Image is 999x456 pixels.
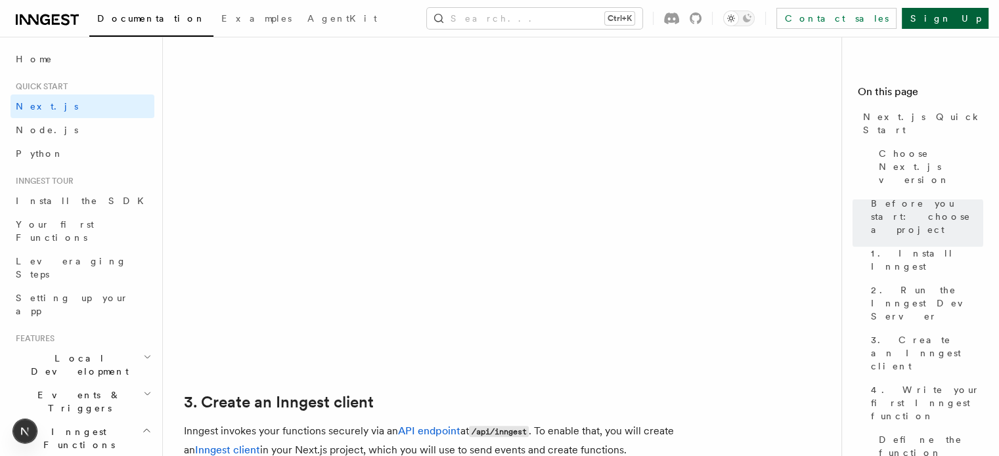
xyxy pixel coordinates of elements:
[11,249,154,286] a: Leveraging Steps
[871,197,983,236] span: Before you start: choose a project
[221,13,292,24] span: Examples
[871,333,983,373] span: 3. Create an Inngest client
[858,84,983,105] h4: On this page
[16,256,127,280] span: Leveraging Steps
[89,4,213,37] a: Documentation
[874,142,983,192] a: Choose Next.js version
[863,110,983,136] span: Next.js Quick Start
[866,328,983,378] a: 3. Create an Inngest client
[879,147,983,186] span: Choose Next.js version
[184,393,374,411] a: 3. Create an Inngest client
[902,8,988,29] a: Sign Up
[213,4,300,35] a: Examples
[195,444,260,456] a: Inngest client
[871,283,983,323] span: 2. Run the Inngest Dev Server
[11,425,142,451] span: Inngest Functions
[11,333,55,344] span: Features
[300,4,385,35] a: AgentKit
[11,189,154,213] a: Install the SDK
[871,383,983,423] span: 4. Write your first Inngest function
[858,105,983,142] a: Next.js Quick Start
[16,293,129,316] span: Setting up your app
[723,10,755,26] button: Toggle dark mode
[605,12,634,25] kbd: Ctrl+K
[427,8,642,29] button: Search...Ctrl+K
[871,247,983,273] span: 1. Install Inngest
[11,346,154,383] button: Local Development
[866,241,983,278] a: 1. Install Inngest
[11,94,154,118] a: Next.js
[398,425,460,437] a: API endpoint
[866,192,983,241] a: Before you start: choose a project
[16,196,152,206] span: Install the SDK
[469,426,529,437] code: /api/inngest
[11,352,143,378] span: Local Development
[307,13,377,24] span: AgentKit
[16,52,53,66] span: Home
[776,8,897,29] a: Contact sales
[11,213,154,249] a: Your first Functions
[16,101,78,112] span: Next.js
[11,176,74,186] span: Inngest tour
[11,383,154,420] button: Events & Triggers
[16,148,64,159] span: Python
[866,378,983,428] a: 4. Write your first Inngest function
[16,125,78,135] span: Node.js
[11,286,154,323] a: Setting up your app
[16,219,94,243] span: Your first Functions
[11,47,154,71] a: Home
[97,13,206,24] span: Documentation
[11,118,154,142] a: Node.js
[866,278,983,328] a: 2. Run the Inngest Dev Server
[11,388,143,415] span: Events & Triggers
[11,142,154,165] a: Python
[11,81,68,92] span: Quick start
